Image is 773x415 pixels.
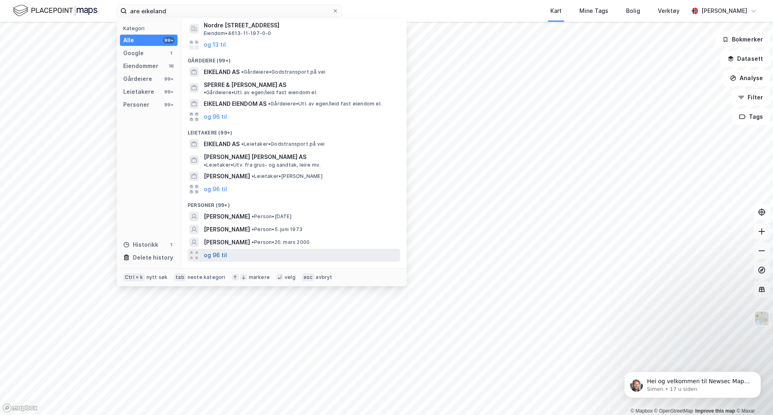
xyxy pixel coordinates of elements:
[695,408,735,414] a: Improve this map
[204,184,227,194] button: og 96 til
[13,4,97,18] img: logo.f888ab2527a4732fd821a326f86c7f29.svg
[174,273,186,281] div: tab
[204,225,250,234] span: [PERSON_NAME]
[2,403,38,413] a: Mapbox homepage
[204,162,206,168] span: •
[168,242,174,248] div: 1
[123,273,145,281] div: Ctrl + k
[204,112,227,122] button: og 96 til
[550,6,562,16] div: Kart
[181,123,407,138] div: Leietakere (99+)
[721,51,770,67] button: Datasett
[204,21,397,30] span: Nordre [STREET_ADDRESS]
[127,5,332,17] input: Søk på adresse, matrikkel, gårdeiere, leietakere eller personer
[204,99,267,109] span: EIKELAND EIENDOM AS
[163,89,174,95] div: 99+
[181,262,407,276] div: Historikk (1)
[123,48,144,58] div: Google
[123,25,178,31] div: Kategori
[123,100,149,109] div: Personer
[181,51,407,66] div: Gårdeiere (99+)
[252,226,302,233] span: Person • 5. juni 1973
[241,69,325,75] span: Gårdeiere • Godstransport på vei
[252,239,310,246] span: Person • 20. mars 2000
[285,274,296,281] div: velg
[163,76,174,82] div: 99+
[123,240,158,250] div: Historikk
[316,274,332,281] div: avbryt
[754,311,769,326] img: Z
[147,274,168,281] div: nytt søk
[123,87,154,97] div: Leietakere
[241,141,324,147] span: Leietaker • Godstransport på vei
[181,196,407,210] div: Personer (99+)
[658,6,680,16] div: Verktøy
[204,212,250,221] span: [PERSON_NAME]
[204,89,206,95] span: •
[168,63,174,69] div: 16
[626,6,640,16] div: Bolig
[252,226,254,232] span: •
[701,6,747,16] div: [PERSON_NAME]
[252,173,322,180] span: Leietaker • [PERSON_NAME]
[188,274,225,281] div: neste kategori
[123,61,158,71] div: Eiendommer
[302,273,314,281] div: esc
[204,237,250,247] span: [PERSON_NAME]
[204,139,240,149] span: EIKELAND AS
[731,89,770,105] button: Filter
[241,141,244,147] span: •
[163,101,174,108] div: 99+
[732,109,770,125] button: Tags
[723,70,770,86] button: Analyse
[204,250,227,260] button: og 96 til
[579,6,608,16] div: Mine Tags
[204,30,271,37] span: Eiendom • 4613-11-197-0-0
[252,213,291,220] span: Person • [DATE]
[612,355,773,411] iframe: Intercom notifications melding
[123,74,152,84] div: Gårdeiere
[268,101,271,107] span: •
[204,171,250,181] span: [PERSON_NAME]
[204,89,317,96] span: Gårdeiere • Utl. av egen/leid fast eiendom el.
[168,50,174,56] div: 1
[123,35,134,45] div: Alle
[654,408,693,414] a: OpenStreetMap
[204,67,240,77] span: EIKELAND AS
[204,80,286,90] span: SPERRE & [PERSON_NAME] AS
[268,101,382,107] span: Gårdeiere • Utl. av egen/leid fast eiendom el.
[252,239,254,245] span: •
[204,162,320,168] span: Leietaker • Utv. fra grus- og sandtak, leire mv.
[252,173,254,179] span: •
[241,69,244,75] span: •
[249,274,270,281] div: markere
[163,37,174,43] div: 99+
[252,213,254,219] span: •
[715,31,770,47] button: Bokmerker
[204,152,306,162] span: [PERSON_NAME] [PERSON_NAME] AS
[204,40,226,50] button: og 13 til
[630,408,653,414] a: Mapbox
[133,253,173,262] div: Delete history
